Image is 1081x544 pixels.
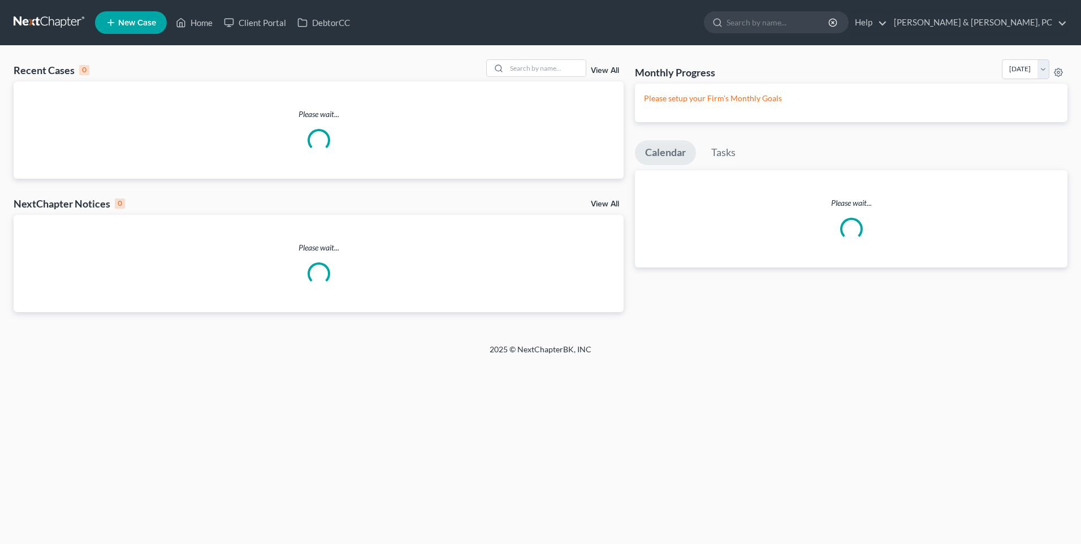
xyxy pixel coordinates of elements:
[218,12,292,33] a: Client Portal
[14,63,89,77] div: Recent Cases
[170,12,218,33] a: Home
[635,66,715,79] h3: Monthly Progress
[849,12,887,33] a: Help
[14,242,624,253] p: Please wait...
[644,93,1058,104] p: Please setup your Firm's Monthly Goals
[218,344,863,364] div: 2025 © NextChapterBK, INC
[635,197,1067,209] p: Please wait...
[14,197,125,210] div: NextChapter Notices
[118,19,156,27] span: New Case
[591,67,619,75] a: View All
[115,198,125,209] div: 0
[727,12,830,33] input: Search by name...
[888,12,1067,33] a: [PERSON_NAME] & [PERSON_NAME], PC
[507,60,586,76] input: Search by name...
[701,140,746,165] a: Tasks
[635,140,696,165] a: Calendar
[591,200,619,208] a: View All
[292,12,356,33] a: DebtorCC
[14,109,624,120] p: Please wait...
[79,65,89,75] div: 0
